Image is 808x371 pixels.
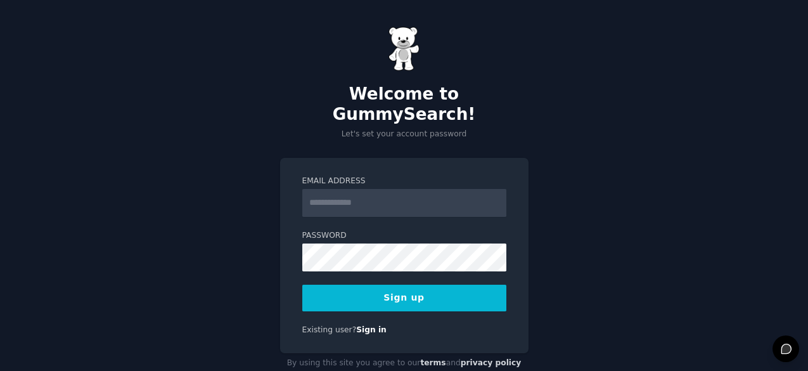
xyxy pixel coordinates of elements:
[302,230,506,242] label: Password
[280,84,529,124] h2: Welcome to GummySearch!
[302,176,506,187] label: Email Address
[461,358,522,367] a: privacy policy
[420,358,446,367] a: terms
[356,325,387,334] a: Sign in
[280,129,529,140] p: Let's set your account password
[388,27,420,71] img: Gummy Bear
[302,285,506,311] button: Sign up
[302,325,357,334] span: Existing user?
